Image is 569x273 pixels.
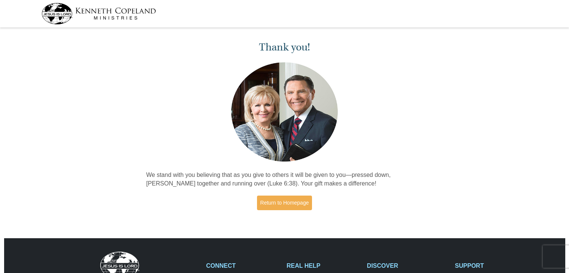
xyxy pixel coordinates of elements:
h2: DISCOVER [367,262,447,269]
h2: REAL HELP [287,262,359,269]
p: We stand with you believing that as you give to others it will be given to you—pressed down, [PER... [146,171,423,188]
h2: CONNECT [206,262,279,269]
img: Kenneth and Gloria [229,61,340,163]
a: Return to Homepage [257,196,312,210]
h2: SUPPORT [455,262,527,269]
img: kcm-header-logo.svg [42,3,156,24]
h1: Thank you! [146,41,423,53]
